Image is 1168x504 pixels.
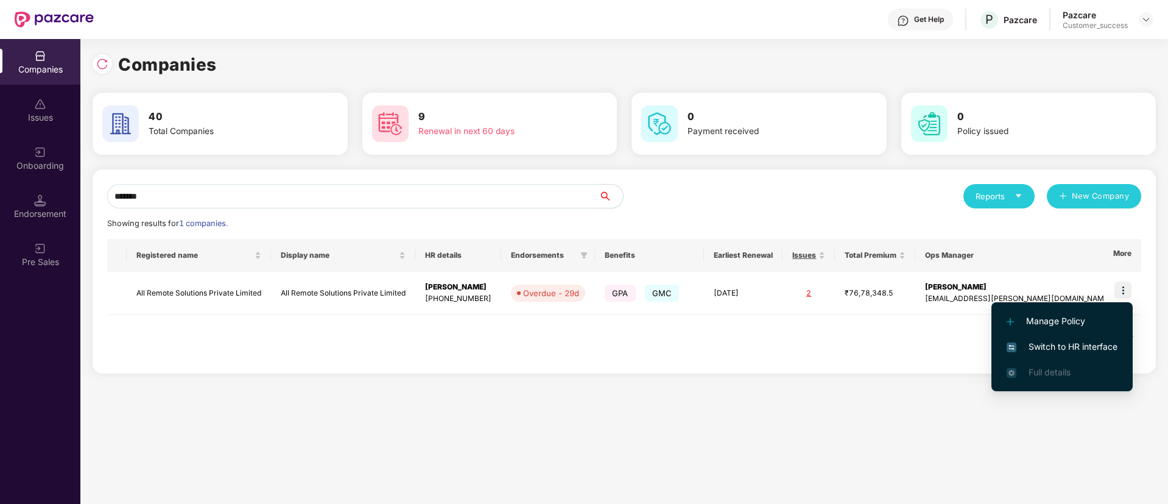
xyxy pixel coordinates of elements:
th: Earliest Renewal [704,239,783,272]
div: [PERSON_NAME] [425,282,491,293]
button: plusNew Company [1047,184,1141,208]
h3: 0 [957,109,1111,125]
span: search [598,191,623,201]
div: Pazcare [1063,9,1128,21]
th: Benefits [595,239,704,272]
img: svg+xml;base64,PHN2ZyB4bWxucz0iaHR0cDovL3d3dy53My5vcmcvMjAwMC9zdmciIHdpZHRoPSI2MCIgaGVpZ2h0PSI2MC... [102,105,139,142]
img: icon [1114,282,1131,299]
img: New Pazcare Logo [15,12,94,27]
img: svg+xml;base64,PHN2ZyBpZD0iRHJvcGRvd24tMzJ4MzIiIHhtbG5zPSJodHRwOi8vd3d3LnczLm9yZy8yMDAwL3N2ZyIgd2... [1141,15,1151,24]
img: svg+xml;base64,PHN2ZyB4bWxucz0iaHR0cDovL3d3dy53My5vcmcvMjAwMC9zdmciIHdpZHRoPSI2MCIgaGVpZ2h0PSI2MC... [911,105,948,142]
td: All Remote Solutions Private Limited [271,272,415,315]
h3: 0 [688,109,841,125]
span: plus [1059,192,1067,202]
th: Registered name [127,239,271,272]
td: All Remote Solutions Private Limited [127,272,271,315]
span: Endorsements [511,250,575,260]
img: svg+xml;base64,PHN2ZyB3aWR0aD0iMTQuNSIgaGVpZ2h0PSIxNC41IiB2aWV3Qm94PSIwIDAgMTYgMTYiIGZpbGw9Im5vbm... [34,194,46,207]
div: Renewal in next 60 days [418,125,572,138]
div: Customer_success [1063,21,1128,30]
div: [EMAIL_ADDRESS][PERSON_NAME][DOMAIN_NAME] [925,293,1111,305]
img: svg+xml;base64,PHN2ZyB4bWxucz0iaHR0cDovL3d3dy53My5vcmcvMjAwMC9zdmciIHdpZHRoPSIxNiIgaGVpZ2h0PSIxNi... [1007,343,1016,352]
img: svg+xml;base64,PHN2ZyB3aWR0aD0iMjAiIGhlaWdodD0iMjAiIHZpZXdCb3g9IjAgMCAyMCAyMCIgZmlsbD0ibm9uZSIgeG... [34,146,46,158]
div: Policy issued [957,125,1111,138]
span: filter [578,248,590,263]
span: filter [580,252,588,259]
span: Manage Policy [1007,314,1117,328]
span: Total Premium [845,250,896,260]
img: svg+xml;base64,PHN2ZyBpZD0iSXNzdWVzX2Rpc2FibGVkIiB4bWxucz0iaHR0cDovL3d3dy53My5vcmcvMjAwMC9zdmciIH... [34,98,46,110]
img: svg+xml;base64,PHN2ZyBpZD0iQ29tcGFuaWVzIiB4bWxucz0iaHR0cDovL3d3dy53My5vcmcvMjAwMC9zdmciIHdpZHRoPS... [34,50,46,62]
button: search [598,184,624,208]
span: New Company [1072,190,1130,202]
span: GPA [605,285,636,302]
span: Switch to HR interface [1007,340,1117,353]
div: [PHONE_NUMBER] [425,293,491,305]
span: 1 companies. [179,219,228,228]
img: svg+xml;base64,PHN2ZyB4bWxucz0iaHR0cDovL3d3dy53My5vcmcvMjAwMC9zdmciIHdpZHRoPSIxMi4yMDEiIGhlaWdodD... [1007,318,1014,325]
th: Issues [783,239,835,272]
h3: 40 [149,109,302,125]
span: Issues [792,250,816,260]
div: Overdue - 29d [523,287,579,299]
div: ₹76,78,348.5 [845,288,906,299]
img: svg+xml;base64,PHN2ZyB4bWxucz0iaHR0cDovL3d3dy53My5vcmcvMjAwMC9zdmciIHdpZHRoPSI2MCIgaGVpZ2h0PSI2MC... [372,105,409,142]
div: Payment received [688,125,841,138]
span: Display name [281,250,396,260]
th: Total Premium [835,239,915,272]
img: svg+xml;base64,PHN2ZyB3aWR0aD0iMjAiIGhlaWdodD0iMjAiIHZpZXdCb3g9IjAgMCAyMCAyMCIgZmlsbD0ibm9uZSIgeG... [34,243,46,255]
span: Registered name [136,250,252,260]
img: svg+xml;base64,PHN2ZyB4bWxucz0iaHR0cDovL3d3dy53My5vcmcvMjAwMC9zdmciIHdpZHRoPSI2MCIgaGVpZ2h0PSI2MC... [641,105,678,142]
h3: 9 [418,109,572,125]
span: Showing results for [107,219,228,228]
img: svg+xml;base64,PHN2ZyBpZD0iUmVsb2FkLTMyeDMyIiB4bWxucz0iaHR0cDovL3d3dy53My5vcmcvMjAwMC9zdmciIHdpZH... [96,58,108,70]
td: [DATE] [704,272,783,315]
div: Total Companies [149,125,302,138]
div: Reports [976,190,1022,202]
span: GMC [645,285,680,302]
span: P [985,12,993,27]
span: Ops Manager [925,250,1102,260]
th: More [1103,239,1141,272]
img: svg+xml;base64,PHN2ZyB4bWxucz0iaHR0cDovL3d3dy53My5vcmcvMjAwMC9zdmciIHdpZHRoPSIxNi4zNjMiIGhlaWdodD... [1007,368,1016,378]
span: Full details [1029,367,1071,377]
h1: Companies [118,51,217,78]
div: 2 [792,288,825,299]
div: [PERSON_NAME] [925,282,1111,293]
div: Pazcare [1004,14,1037,26]
span: caret-down [1015,192,1022,200]
th: HR details [415,239,501,272]
div: Get Help [914,15,944,24]
th: Display name [271,239,415,272]
img: svg+xml;base64,PHN2ZyBpZD0iSGVscC0zMngzMiIgeG1sbnM9Imh0dHA6Ly93d3cudzMub3JnLzIwMDAvc3ZnIiB3aWR0aD... [897,15,909,27]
